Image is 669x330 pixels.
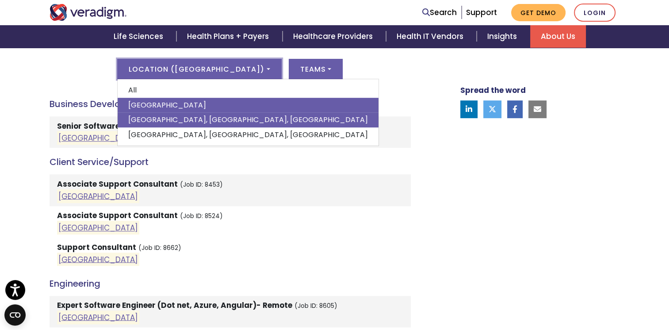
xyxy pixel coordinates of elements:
small: (Job ID: 8524) [180,212,223,220]
strong: Senior Software Engineer [57,121,155,131]
img: Veradigm logo [50,4,127,21]
a: Insights [477,25,530,48]
button: Open CMP widget [4,304,26,326]
a: Life Sciences [103,25,176,48]
button: Teams [289,59,343,79]
a: [GEOGRAPHIC_DATA] [58,312,138,322]
a: All [118,83,378,98]
a: [GEOGRAPHIC_DATA] [58,223,138,233]
a: [GEOGRAPHIC_DATA] [58,133,138,143]
a: Health Plans + Payers [176,25,282,48]
h4: Engineering [50,278,411,289]
button: Location ([GEOGRAPHIC_DATA]) [117,59,281,79]
strong: Support Consultant [57,242,136,253]
a: [GEOGRAPHIC_DATA], [GEOGRAPHIC_DATA], [GEOGRAPHIC_DATA] [118,112,378,127]
strong: Associate Support Consultant [57,210,178,221]
strong: Associate Support Consultant [57,179,178,189]
strong: Expert Software Engineer (Dot net, Azure, Angular)- Remote [57,300,292,311]
a: [GEOGRAPHIC_DATA] [58,254,138,265]
a: Login [574,4,615,22]
h4: Business Development [50,99,411,109]
strong: Spread the word [460,85,526,96]
a: Health IT Vendors [386,25,477,48]
h4: Client Service/Support [50,157,411,167]
a: [GEOGRAPHIC_DATA], [GEOGRAPHIC_DATA], [GEOGRAPHIC_DATA] [118,127,378,142]
a: Healthcare Providers [283,25,386,48]
a: About Us [530,25,586,48]
a: Search [422,7,457,19]
small: (Job ID: 8453) [180,180,223,189]
a: [GEOGRAPHIC_DATA] [58,191,138,201]
a: Get Demo [511,4,566,21]
small: (Job ID: 8662) [138,244,181,252]
a: [GEOGRAPHIC_DATA] [118,98,378,113]
a: Support [466,7,497,18]
small: (Job ID: 8605) [294,302,337,310]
